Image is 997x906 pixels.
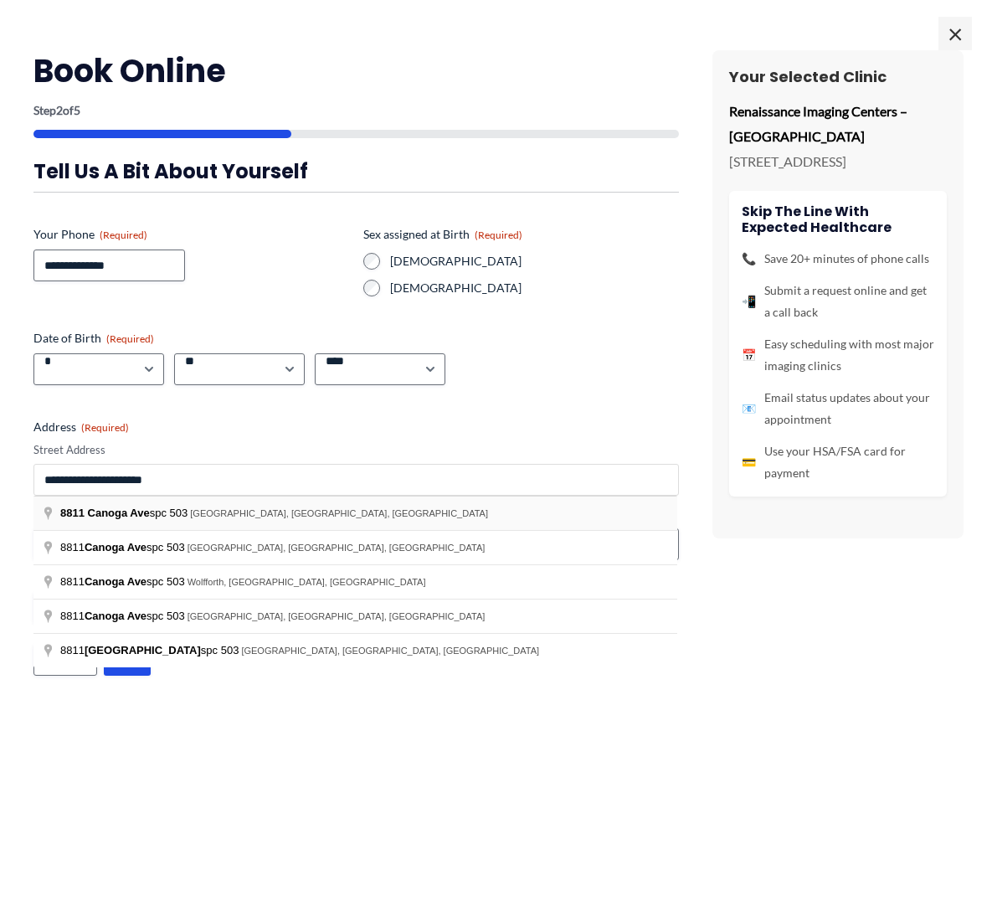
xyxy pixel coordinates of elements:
[742,333,934,377] li: Easy scheduling with most major imaging clinics
[60,507,190,519] span: spc 503
[33,105,679,116] p: Step of
[33,330,154,347] legend: Date of Birth
[100,229,147,241] span: (Required)
[190,508,488,518] span: [GEOGRAPHIC_DATA], [GEOGRAPHIC_DATA], [GEOGRAPHIC_DATA]
[188,577,426,587] span: Wolfforth, [GEOGRAPHIC_DATA], [GEOGRAPHIC_DATA]
[85,610,146,622] span: Canoga Ave
[88,507,150,519] span: Canoga Ave
[85,644,201,656] span: [GEOGRAPHIC_DATA]
[60,541,188,553] span: 8811 spc 503
[729,149,947,174] p: [STREET_ADDRESS]
[33,419,129,435] legend: Address
[106,332,154,345] span: (Required)
[33,442,679,458] label: Street Address
[729,99,947,148] p: Renaissance Imaging Centers – [GEOGRAPHIC_DATA]
[188,611,486,621] span: [GEOGRAPHIC_DATA], [GEOGRAPHIC_DATA], [GEOGRAPHIC_DATA]
[742,398,756,420] span: 📧
[742,451,756,473] span: 💳
[742,344,756,366] span: 📅
[60,610,188,622] span: 8811 spc 503
[742,203,934,235] h4: Skip the line with Expected Healthcare
[74,103,80,117] span: 5
[60,575,188,588] span: 8811 spc 503
[390,280,680,296] label: [DEMOGRAPHIC_DATA]
[390,253,680,270] label: [DEMOGRAPHIC_DATA]
[938,17,972,50] span: ×
[742,280,934,323] li: Submit a request online and get a call back
[85,541,146,553] span: Canoga Ave
[60,507,85,519] span: 8811
[742,387,934,430] li: Email status updates about your appointment
[56,103,63,117] span: 2
[729,67,947,86] h3: Your Selected Clinic
[742,440,934,484] li: Use your HSA/FSA card for payment
[60,644,241,656] span: 8811 spc 503
[33,50,679,91] h2: Book Online
[33,226,350,243] label: Your Phone
[188,543,486,553] span: [GEOGRAPHIC_DATA], [GEOGRAPHIC_DATA], [GEOGRAPHIC_DATA]
[742,248,756,270] span: 📞
[241,646,539,656] span: [GEOGRAPHIC_DATA], [GEOGRAPHIC_DATA], [GEOGRAPHIC_DATA]
[85,575,146,588] span: Canoga Ave
[742,248,934,270] li: Save 20+ minutes of phone calls
[363,226,522,243] legend: Sex assigned at Birth
[33,158,679,184] h3: Tell us a bit about yourself
[81,421,129,434] span: (Required)
[475,229,522,241] span: (Required)
[742,291,756,312] span: 📲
